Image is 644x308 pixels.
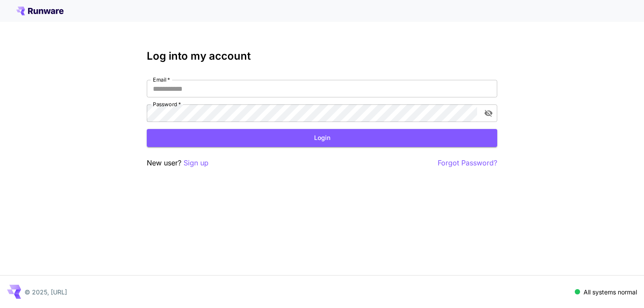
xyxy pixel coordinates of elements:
h3: Log into my account [147,50,497,62]
button: Sign up [184,158,209,168]
label: Password [153,100,181,108]
p: New user? [147,158,209,168]
label: Email [153,76,170,83]
button: Login [147,129,497,147]
p: © 2025, [URL] [25,287,67,297]
button: toggle password visibility [481,105,496,121]
button: Forgot Password? [438,158,497,168]
p: All systems normal [584,287,637,297]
